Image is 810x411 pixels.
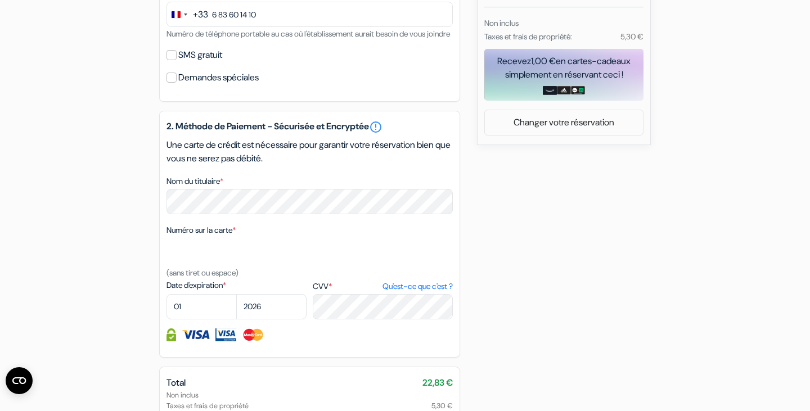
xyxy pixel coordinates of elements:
[166,224,236,236] label: Numéro sur la carte
[178,70,259,85] label: Demandes spéciales
[166,377,186,389] span: Total
[431,400,453,411] span: 5,30 €
[484,18,519,28] small: Non inclus
[166,138,453,165] p: Une carte de crédit est nécessaire pour garantir votre réservation bien que vous ne serez pas déb...
[531,55,556,67] span: 1,00 €
[620,31,643,42] small: 5,30 €
[166,390,453,411] div: Non inclus Taxes et frais de propriété
[313,281,453,292] label: CVV
[6,367,33,394] button: Ouvrir le widget CMP
[166,29,450,39] small: Numéro de téléphone portable au cas où l'établissement aurait besoin de vous joindre
[422,376,453,390] span: 22,83 €
[166,120,453,134] h5: 2. Méthode de Paiement - Sécurisée et Encryptée
[215,328,236,341] img: Visa Electron
[484,31,572,42] small: Taxes et frais de propriété:
[166,328,176,341] img: Information de carte de crédit entièrement encryptée et sécurisée
[543,86,557,95] img: amazon-card-no-text.png
[571,86,585,95] img: uber-uber-eats-card.png
[178,47,222,63] label: SMS gratuit
[167,2,208,26] button: Change country, selected France (+33)
[166,175,223,187] label: Nom du titulaire
[485,112,643,133] a: Changer votre réservation
[557,86,571,95] img: adidas-card.png
[193,8,208,21] div: +33
[166,2,453,27] input: 6 12 34 56 78
[382,281,453,292] a: Qu'est-ce que c'est ?
[484,55,643,82] div: Recevez en cartes-cadeaux simplement en réservant ceci !
[166,268,238,278] small: (sans tiret ou espace)
[182,328,210,341] img: Visa
[242,328,265,341] img: Master Card
[166,279,307,291] label: Date d'expiration
[369,120,382,134] a: error_outline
